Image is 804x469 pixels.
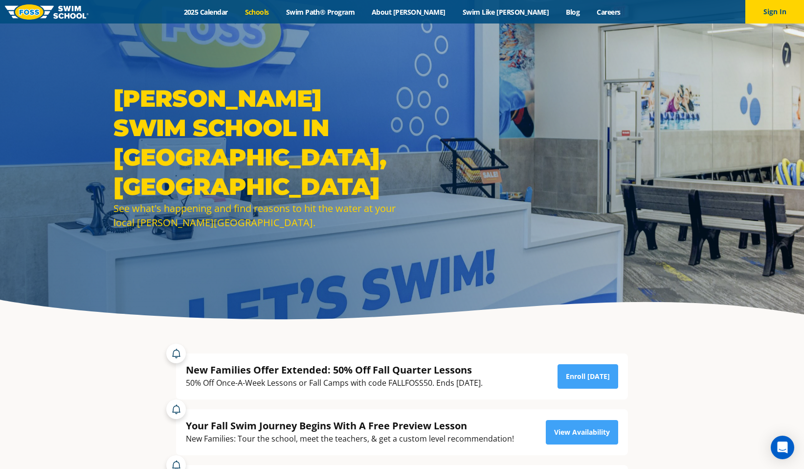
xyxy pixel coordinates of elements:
a: Enroll [DATE] [558,364,618,389]
a: Blog [558,7,588,17]
h1: [PERSON_NAME] Swim School in [GEOGRAPHIC_DATA], [GEOGRAPHIC_DATA] [113,84,397,201]
div: New Families: Tour the school, meet the teachers, & get a custom level recommendation! [186,432,514,446]
div: Your Fall Swim Journey Begins With A Free Preview Lesson [186,419,514,432]
a: View Availability [546,420,618,445]
a: Schools [236,7,277,17]
a: Careers [588,7,629,17]
a: About [PERSON_NAME] [363,7,454,17]
a: Swim Like [PERSON_NAME] [454,7,558,17]
img: FOSS Swim School Logo [5,4,89,20]
a: 2025 Calendar [175,7,236,17]
div: New Families Offer Extended: 50% Off Fall Quarter Lessons [186,363,483,376]
div: See what's happening and find reasons to hit the water at your local [PERSON_NAME][GEOGRAPHIC_DATA]. [113,201,397,230]
a: Swim Path® Program [277,7,363,17]
div: Open Intercom Messenger [771,436,794,459]
div: 50% Off Once-A-Week Lessons or Fall Camps with code FALLFOSS50. Ends [DATE]. [186,376,483,390]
